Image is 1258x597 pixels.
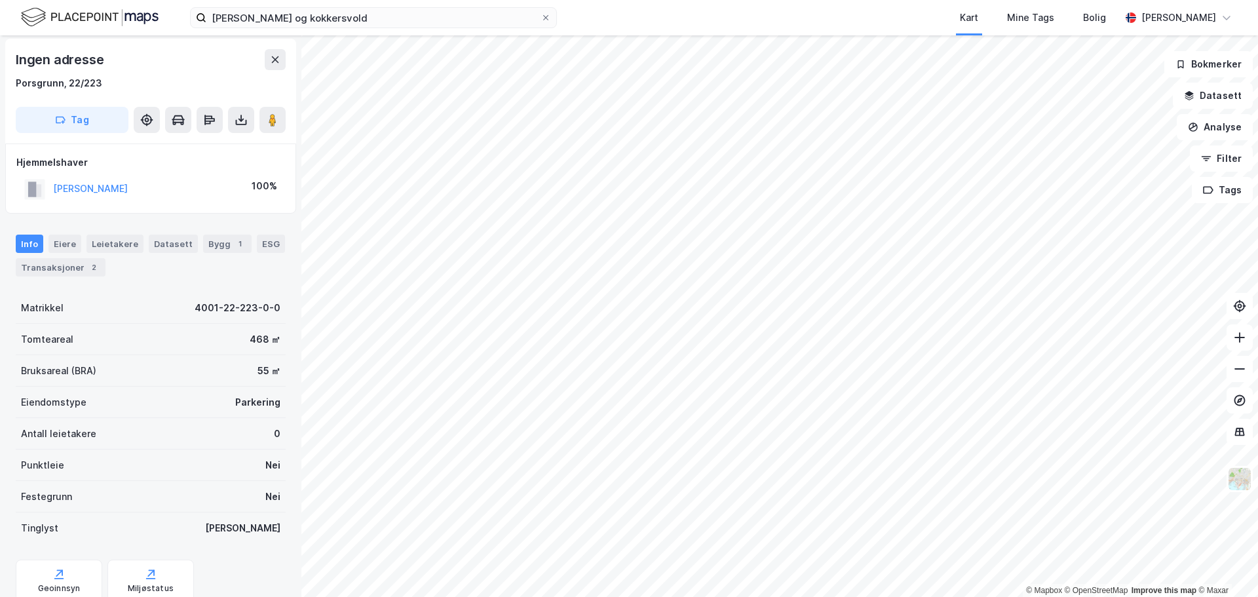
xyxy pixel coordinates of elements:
[265,457,280,473] div: Nei
[274,426,280,442] div: 0
[1192,177,1253,203] button: Tags
[149,235,198,253] div: Datasett
[250,332,280,347] div: 468 ㎡
[16,107,128,133] button: Tag
[21,520,58,536] div: Tinglyst
[48,235,81,253] div: Eiere
[21,457,64,473] div: Punktleie
[16,155,285,170] div: Hjemmelshaver
[87,261,100,274] div: 2
[1190,145,1253,172] button: Filter
[1227,467,1252,491] img: Z
[1026,586,1062,595] a: Mapbox
[1192,534,1258,597] div: Kontrollprogram for chat
[21,489,72,505] div: Festegrunn
[21,332,73,347] div: Tomteareal
[265,489,280,505] div: Nei
[21,6,159,29] img: logo.f888ab2527a4732fd821a326f86c7f29.svg
[235,395,280,410] div: Parkering
[21,426,96,442] div: Antall leietakere
[257,363,280,379] div: 55 ㎡
[205,520,280,536] div: [PERSON_NAME]
[257,235,285,253] div: ESG
[38,583,81,594] div: Geoinnsyn
[1083,10,1106,26] div: Bolig
[16,49,106,70] div: Ingen adresse
[1007,10,1054,26] div: Mine Tags
[233,237,246,250] div: 1
[21,395,86,410] div: Eiendomstype
[16,258,105,277] div: Transaksjoner
[195,300,280,316] div: 4001-22-223-0-0
[1065,586,1128,595] a: OpenStreetMap
[1173,83,1253,109] button: Datasett
[128,583,174,594] div: Miljøstatus
[1132,586,1196,595] a: Improve this map
[960,10,978,26] div: Kart
[21,300,64,316] div: Matrikkel
[252,178,277,194] div: 100%
[16,75,102,91] div: Porsgrunn, 22/223
[86,235,143,253] div: Leietakere
[203,235,252,253] div: Bygg
[1164,51,1253,77] button: Bokmerker
[16,235,43,253] div: Info
[1177,114,1253,140] button: Analyse
[21,363,96,379] div: Bruksareal (BRA)
[206,8,541,28] input: Søk på adresse, matrikkel, gårdeiere, leietakere eller personer
[1192,534,1258,597] iframe: Chat Widget
[1141,10,1216,26] div: [PERSON_NAME]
